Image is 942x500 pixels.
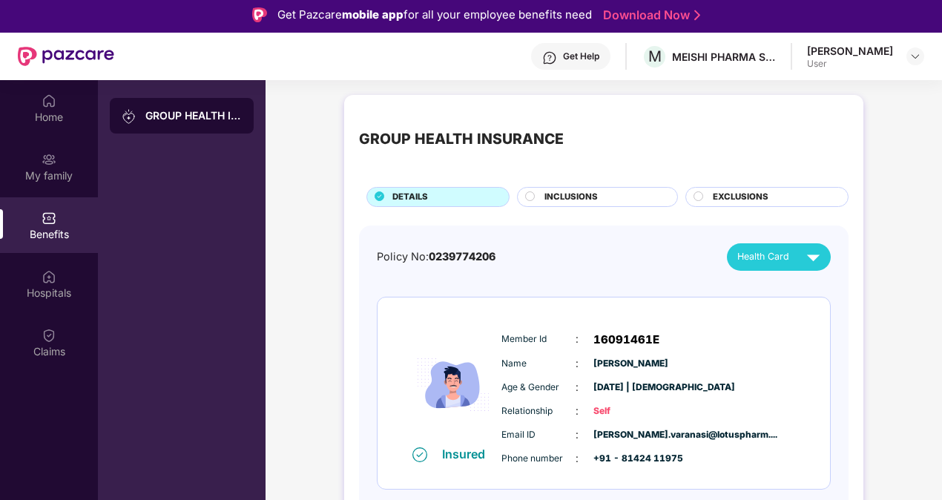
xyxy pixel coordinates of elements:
[501,428,576,442] span: Email ID
[277,6,592,24] div: Get Pazcare for all your employee benefits need
[42,269,56,284] img: svg+xml;base64,PHN2ZyBpZD0iSG9zcGl0YWxzIiB4bWxucz0iaHR0cDovL3d3dy53My5vcmcvMjAwMC9zdmciIHdpZHRoPS...
[412,447,427,462] img: svg+xml;base64,PHN2ZyB4bWxucz0iaHR0cDovL3d3dy53My5vcmcvMjAwMC9zdmciIHdpZHRoPSIxNiIgaGVpZ2h0PSIxNi...
[576,427,579,443] span: :
[18,47,114,66] img: New Pazcare Logo
[501,452,576,466] span: Phone number
[501,404,576,418] span: Relationship
[593,404,668,418] span: Self
[377,249,495,266] div: Policy No:
[576,450,579,467] span: :
[576,379,579,395] span: :
[145,108,242,123] div: GROUP HEALTH INSURANCE
[42,328,56,343] img: svg+xml;base64,PHN2ZyBpZD0iQ2xhaW0iIHhtbG5zPSJodHRwOi8vd3d3LnczLm9yZy8yMDAwL3N2ZyIgd2lkdGg9IjIwIi...
[576,355,579,372] span: :
[593,331,659,349] span: 16091461E
[648,47,662,65] span: M
[727,243,831,271] button: Health Card
[501,357,576,371] span: Name
[737,249,789,264] span: Health Card
[42,211,56,226] img: svg+xml;base64,PHN2ZyBpZD0iQmVuZWZpdHMiIHhtbG5zPSJodHRwOi8vd3d3LnczLm9yZy8yMDAwL3N2ZyIgd2lkdGg9Ij...
[409,323,498,446] img: icon
[576,403,579,419] span: :
[122,109,136,124] img: svg+xml;base64,PHN2ZyB3aWR0aD0iMjAiIGhlaWdodD0iMjAiIHZpZXdCb3g9IjAgMCAyMCAyMCIgZmlsbD0ibm9uZSIgeG...
[807,58,893,70] div: User
[42,152,56,167] img: svg+xml;base64,PHN2ZyB3aWR0aD0iMjAiIGhlaWdodD0iMjAiIHZpZXdCb3g9IjAgMCAyMCAyMCIgZmlsbD0ibm9uZSIgeG...
[603,7,696,23] a: Download Now
[342,7,404,22] strong: mobile app
[392,191,428,204] span: DETAILS
[672,50,776,64] div: MEISHI PHARMA SERVICES PRIVATE LIMITED
[713,191,768,204] span: EXCLUSIONS
[593,381,668,395] span: [DATE] | [DEMOGRAPHIC_DATA]
[576,331,579,347] span: :
[501,381,576,395] span: Age & Gender
[909,50,921,62] img: svg+xml;base64,PHN2ZyBpZD0iRHJvcGRvd24tMzJ4MzIiIHhtbG5zPSJodHRwOi8vd3d3LnczLm9yZy8yMDAwL3N2ZyIgd2...
[807,44,893,58] div: [PERSON_NAME]
[542,50,557,65] img: svg+xml;base64,PHN2ZyBpZD0iSGVscC0zMngzMiIgeG1sbnM9Imh0dHA6Ly93d3cudzMub3JnLzIwMDAvc3ZnIiB3aWR0aD...
[359,128,564,151] div: GROUP HEALTH INSURANCE
[442,447,494,461] div: Insured
[800,244,826,270] img: svg+xml;base64,PHN2ZyB4bWxucz0iaHR0cDovL3d3dy53My5vcmcvMjAwMC9zdmciIHZpZXdCb3g9IjAgMCAyNCAyNCIgd2...
[563,50,599,62] div: Get Help
[42,93,56,108] img: svg+xml;base64,PHN2ZyBpZD0iSG9tZSIgeG1sbnM9Imh0dHA6Ly93d3cudzMub3JnLzIwMDAvc3ZnIiB3aWR0aD0iMjAiIG...
[429,250,495,263] span: 0239774206
[593,452,668,466] span: +91 - 81424 11975
[544,191,598,204] span: INCLUSIONS
[694,7,700,23] img: Stroke
[252,7,267,22] img: Logo
[501,332,576,346] span: Member Id
[593,357,668,371] span: [PERSON_NAME]
[593,428,668,442] span: [PERSON_NAME].varanasi@lotuspharm....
